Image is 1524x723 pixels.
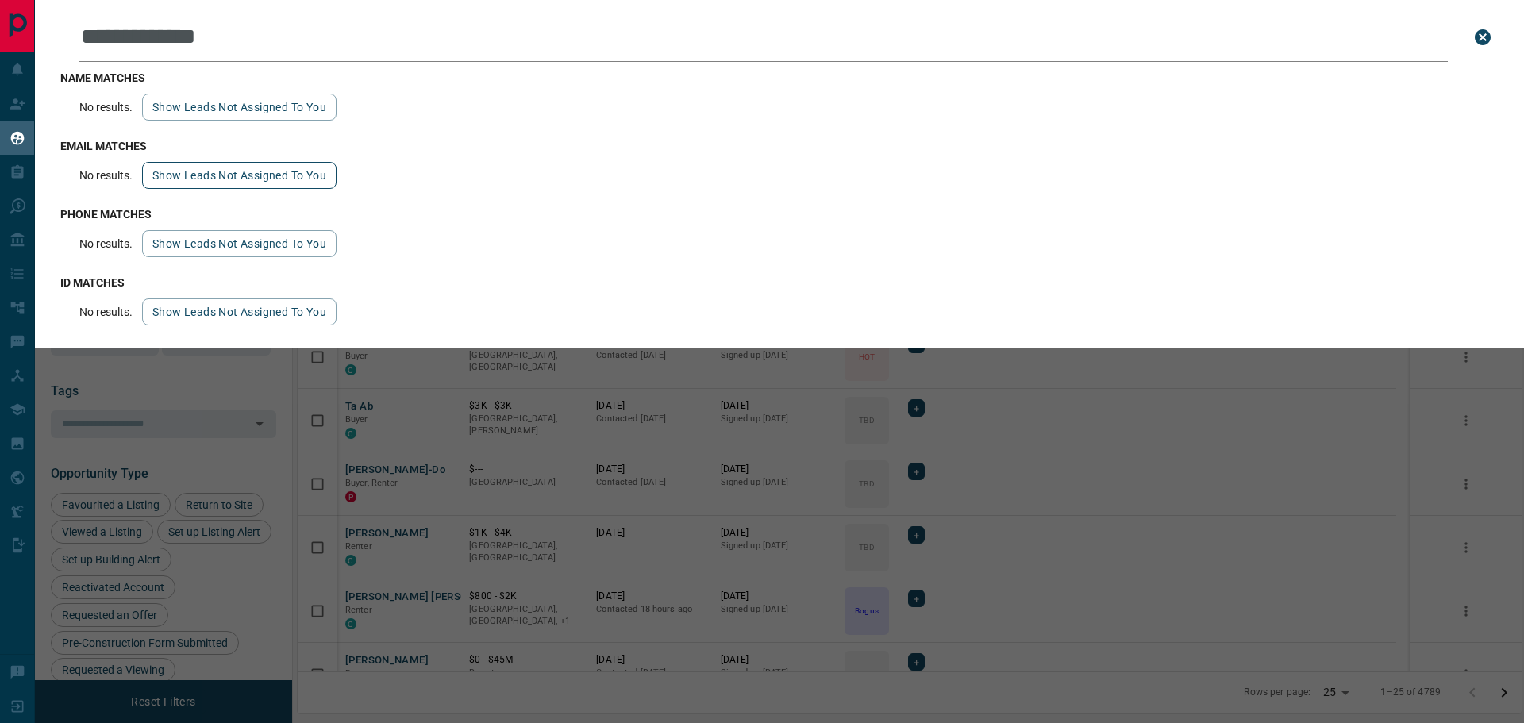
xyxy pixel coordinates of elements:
[79,101,133,113] p: No results.
[142,230,337,257] button: show leads not assigned to you
[1467,21,1499,53] button: close search bar
[142,94,337,121] button: show leads not assigned to you
[79,237,133,250] p: No results.
[79,306,133,318] p: No results.
[60,208,1499,221] h3: phone matches
[142,298,337,325] button: show leads not assigned to you
[79,169,133,182] p: No results.
[60,71,1499,84] h3: name matches
[142,162,337,189] button: show leads not assigned to you
[60,140,1499,152] h3: email matches
[60,276,1499,289] h3: id matches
